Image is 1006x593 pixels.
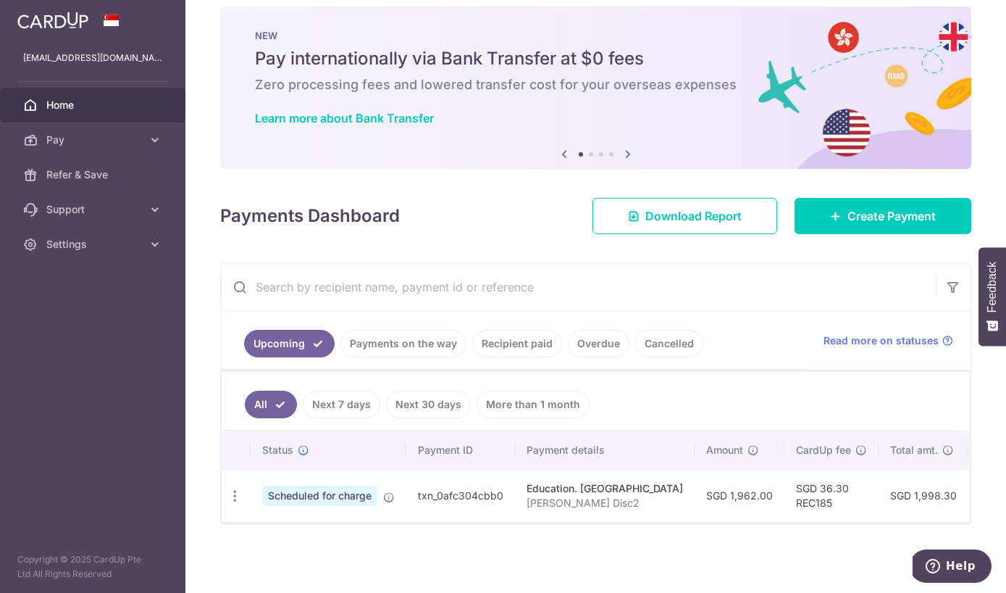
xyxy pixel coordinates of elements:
[303,391,380,418] a: Next 7 days
[847,207,936,225] span: Create Payment
[645,207,742,225] span: Download Report
[255,111,434,125] a: Learn more about Bank Transfer
[255,47,936,70] h5: Pay internationally via Bank Transfer at $0 fees
[568,330,629,357] a: Overdue
[823,333,939,348] span: Read more on statuses
[527,481,683,496] div: Education. [GEOGRAPHIC_DATA]
[913,550,992,586] iframe: Opens a widget where you can find more information
[46,202,142,217] span: Support
[477,391,590,418] a: More than 1 month
[986,262,999,312] span: Feedback
[823,333,953,348] a: Read more on statuses
[795,198,971,234] a: Create Payment
[784,469,879,522] td: SGD 36.30 REC185
[635,330,703,357] a: Cancelled
[890,443,938,457] span: Total amt.
[796,443,851,457] span: CardUp fee
[244,330,335,357] a: Upcoming
[23,51,162,65] p: [EMAIL_ADDRESS][DOMAIN_NAME]
[340,330,466,357] a: Payments on the way
[262,486,377,506] span: Scheduled for charge
[406,431,515,469] th: Payment ID
[255,30,936,41] p: NEW
[262,443,293,457] span: Status
[472,330,562,357] a: Recipient paid
[221,264,936,310] input: Search by recipient name, payment id or reference
[515,431,695,469] th: Payment details
[245,391,297,418] a: All
[527,496,683,510] p: [PERSON_NAME] Disc2
[706,443,743,457] span: Amount
[592,198,777,234] a: Download Report
[386,391,471,418] a: Next 30 days
[695,469,784,522] td: SGD 1,962.00
[17,12,88,29] img: CardUp
[255,76,936,94] h6: Zero processing fees and lowered transfer cost for your overseas expenses
[46,237,142,252] span: Settings
[46,133,142,147] span: Pay
[978,247,1006,346] button: Feedback - Show survey
[46,167,142,182] span: Refer & Save
[220,7,971,169] img: Bank transfer banner
[879,469,968,522] td: SGD 1,998.30
[46,98,142,112] span: Home
[406,469,515,522] td: txn_0afc304cbb0
[220,203,400,229] h4: Payments Dashboard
